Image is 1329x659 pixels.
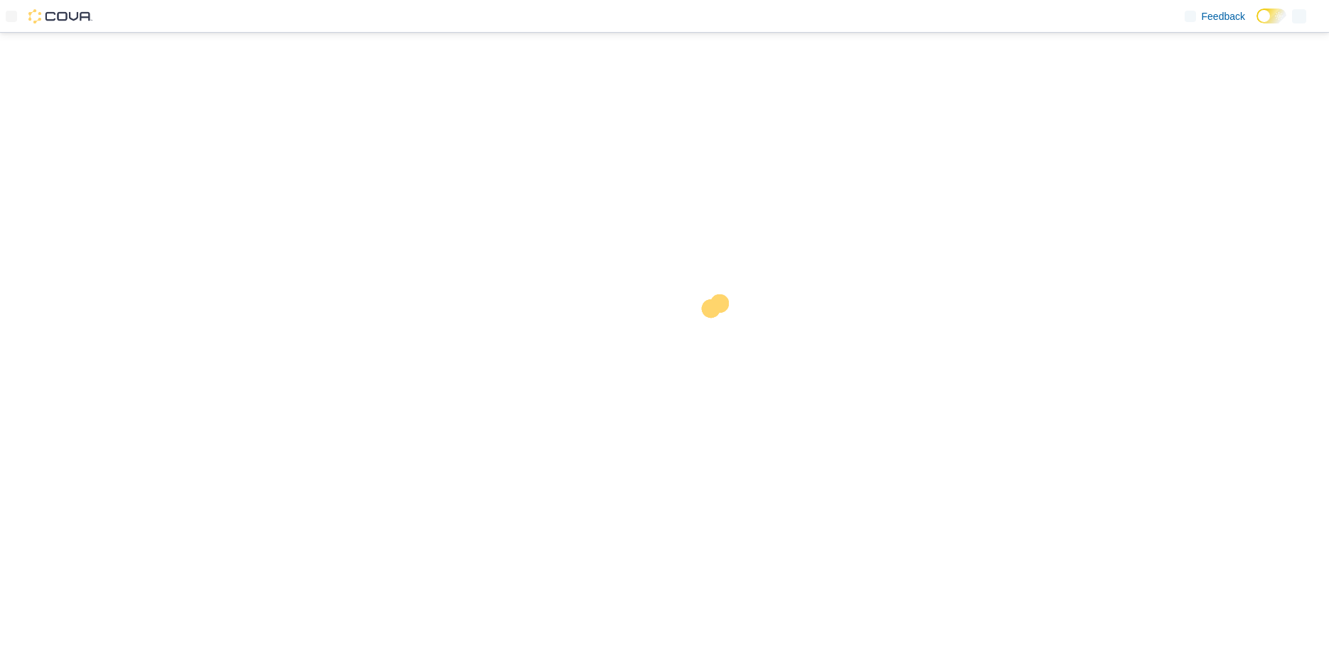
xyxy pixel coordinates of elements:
span: Feedback [1202,9,1245,23]
input: Dark Mode [1256,9,1286,23]
img: cova-loader [665,284,772,390]
img: Cova [28,9,92,23]
a: Feedback [1179,2,1251,31]
span: Dark Mode [1256,23,1257,24]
